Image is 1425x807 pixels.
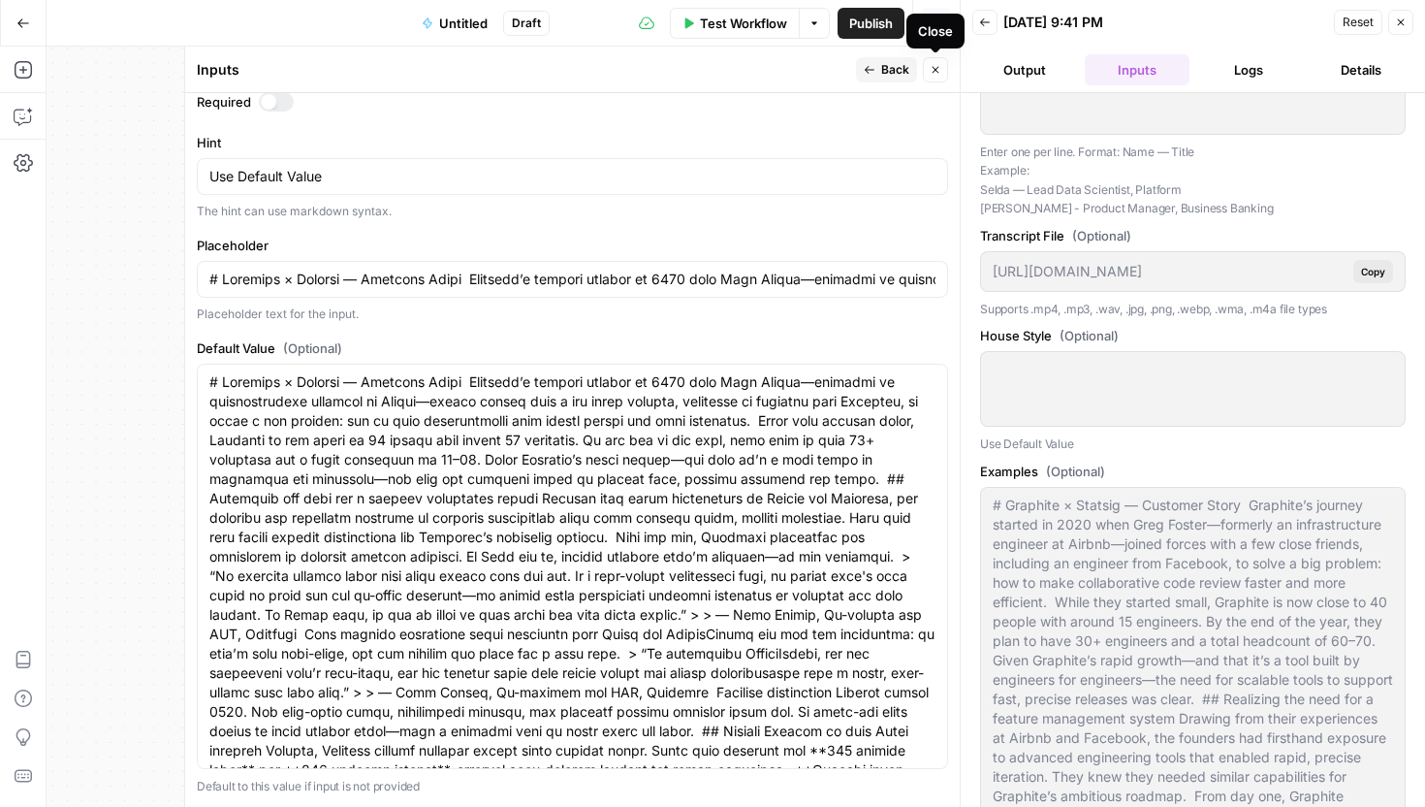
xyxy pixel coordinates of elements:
button: Inputs [1085,54,1189,85]
button: Copy [1353,260,1393,283]
label: Placeholder [197,236,948,255]
p: Enter one per line. Format: Name — Title Example: Selda — Lead Data Scientist, Platform [PERSON_N... [980,143,1406,218]
button: Reset [1334,10,1382,35]
label: Hint [197,133,948,152]
span: (Optional) [1060,326,1119,345]
button: Untitled [410,8,499,39]
textarea: Use Default Value [209,167,935,186]
p: Supports .mp4, .mp3, .wav, .jpg, .png, .webp, .wma, .m4a file types [980,300,1406,319]
label: House Style [980,326,1406,345]
span: Draft [512,15,541,32]
label: Transcript File [980,226,1406,245]
label: Default Value [197,339,948,358]
label: Examples [980,462,1406,481]
div: Placeholder text for the input. [197,306,948,323]
button: Logs [1197,54,1302,85]
input: Input Placeholder [209,270,935,289]
p: Default to this value if input is not provided [197,777,948,796]
p: Use Default Value [980,435,1406,454]
button: Back [856,57,917,82]
span: Back [881,61,909,79]
span: Copy [1361,264,1385,279]
span: Reset [1343,14,1374,31]
button: Test Workflow [670,8,799,39]
button: Details [1309,54,1413,85]
div: The hint can use markdown syntax. [197,203,948,220]
div: Inputs [197,60,850,80]
span: Test Workflow [700,14,787,33]
span: (Optional) [283,339,342,358]
label: Required [197,92,948,112]
span: (Optional) [1046,462,1105,481]
button: Publish [838,8,904,39]
span: Publish [849,14,893,33]
button: Output [972,54,1077,85]
div: Close [918,21,953,41]
span: (Optional) [1072,226,1131,245]
span: Untitled [439,14,488,33]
